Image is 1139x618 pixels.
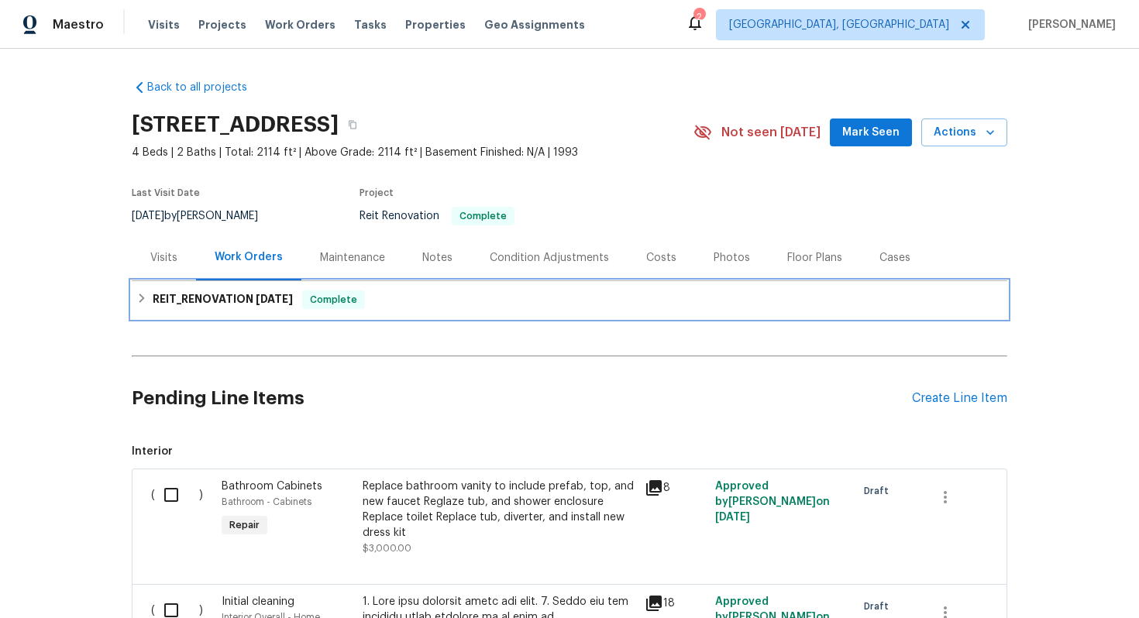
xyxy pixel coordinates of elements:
span: [DATE] [715,512,750,523]
div: Work Orders [215,249,283,265]
span: Projects [198,17,246,33]
div: Costs [646,250,676,266]
div: REIT_RENOVATION [DATE]Complete [132,281,1007,318]
div: Condition Adjustments [490,250,609,266]
button: Mark Seen [830,118,912,147]
span: Tasks [354,19,387,30]
span: Repair [223,517,266,533]
h2: Pending Line Items [132,362,912,434]
span: Mark Seen [842,123,900,142]
div: Cases [879,250,910,266]
span: [DATE] [132,211,164,221]
span: Last Visit Date [132,188,200,197]
h6: REIT_RENOVATION [153,290,293,309]
div: Replace bathroom vanity to include prefab, top, and new faucet Reglaze tub, and shower enclosure ... [363,479,635,541]
span: Draft [864,599,895,614]
span: Project [360,188,394,197]
div: Maintenance [320,250,385,266]
a: Back to all projects [132,80,280,95]
button: Actions [921,118,1007,147]
span: Reit Renovation [360,211,514,221]
span: Properties [405,17,466,33]
span: Interior [132,444,1007,459]
button: Copy Address [339,111,366,139]
span: Not seen [DATE] [721,125,821,140]
span: Geo Assignments [484,17,585,33]
span: Visits [148,17,180,33]
span: Complete [453,211,513,221]
span: Draft [864,483,895,499]
div: ( ) [146,474,217,561]
div: 2 [693,9,704,25]
span: Complete [304,292,363,307]
div: Create Line Item [912,391,1007,406]
div: Visits [150,250,177,266]
span: Maestro [53,17,104,33]
div: Floor Plans [787,250,842,266]
span: Work Orders [265,17,336,33]
span: Actions [934,123,995,142]
div: by [PERSON_NAME] [132,207,277,225]
div: Photos [714,250,750,266]
span: Approved by [PERSON_NAME] on [715,481,830,523]
div: 18 [645,594,706,613]
span: Initial cleaning [222,596,294,607]
h2: [STREET_ADDRESS] [132,117,339,132]
span: 4 Beds | 2 Baths | Total: 2114 ft² | Above Grade: 2114 ft² | Basement Finished: N/A | 1993 [132,145,693,160]
span: $3,000.00 [363,544,411,553]
span: Bathroom Cabinets [222,481,322,492]
span: [PERSON_NAME] [1022,17,1116,33]
div: Notes [422,250,453,266]
span: [DATE] [256,294,293,304]
div: 8 [645,479,706,497]
span: [GEOGRAPHIC_DATA], [GEOGRAPHIC_DATA] [729,17,949,33]
span: Bathroom - Cabinets [222,497,311,506]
